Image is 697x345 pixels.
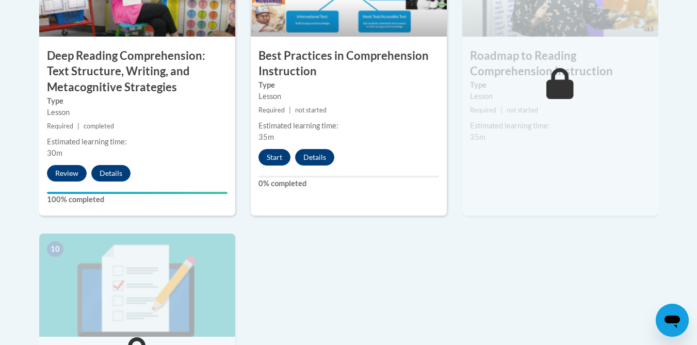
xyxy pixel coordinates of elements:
[84,122,114,130] span: completed
[47,241,63,257] span: 10
[462,48,658,80] h3: Roadmap to Reading Comprehension Instruction
[47,107,228,118] div: Lesson
[39,234,235,337] img: Course Image
[500,106,503,114] span: |
[470,91,651,102] div: Lesson
[258,120,439,132] div: Estimated learning time:
[258,133,274,141] span: 35m
[295,149,334,166] button: Details
[295,106,327,114] span: not started
[77,122,79,130] span: |
[470,120,651,132] div: Estimated learning time:
[47,122,73,130] span: Required
[39,48,235,95] h3: Deep Reading Comprehension: Text Structure, Writing, and Metacognitive Strategies
[47,192,228,194] div: Your progress
[251,48,447,80] h3: Best Practices in Comprehension Instruction
[258,91,439,102] div: Lesson
[470,106,496,114] span: Required
[258,106,285,114] span: Required
[47,95,228,107] label: Type
[258,79,439,91] label: Type
[656,304,689,337] iframe: Button to launch messaging window
[289,106,291,114] span: |
[47,194,228,205] label: 100% completed
[47,136,228,147] div: Estimated learning time:
[507,106,538,114] span: not started
[47,149,62,157] span: 30m
[470,133,485,141] span: 35m
[47,165,87,182] button: Review
[258,149,290,166] button: Start
[91,165,131,182] button: Details
[258,178,439,189] label: 0% completed
[470,79,651,91] label: Type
